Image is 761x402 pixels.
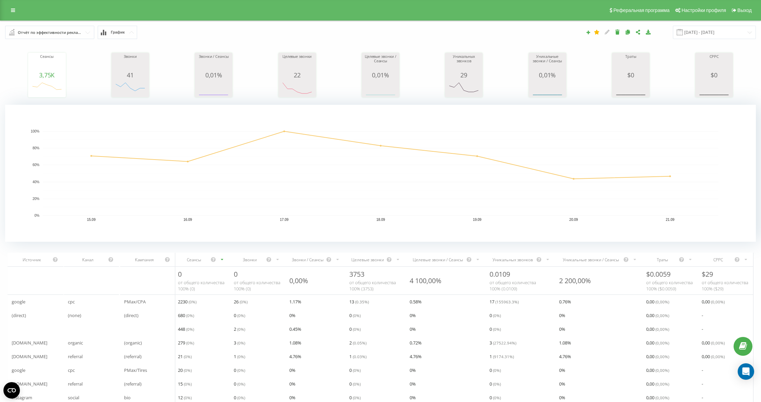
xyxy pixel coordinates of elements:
span: ( 0,00 %) [655,340,669,346]
div: 0,01% [530,72,565,78]
span: 1 [349,352,366,361]
span: 0,00 [646,380,669,388]
span: $ 0 [711,71,717,79]
span: 0 [349,380,361,388]
span: 0 [349,366,361,374]
span: ( 0 %) [237,313,245,318]
text: 40% [33,180,39,184]
span: 4.76 % [289,352,301,361]
span: 0 [349,393,361,402]
span: ( 0 %) [353,367,361,373]
span: 680 [178,311,194,319]
span: 0,00 [646,366,669,374]
span: 1.08 % [289,339,301,347]
span: ( 0.03 %) [353,354,366,359]
span: 0,00 [646,298,669,306]
div: A chart. [614,78,648,99]
span: 0,00 [702,339,725,347]
div: Звонки / Сеансы [196,54,231,72]
span: 0,00 [702,298,725,306]
div: 2 200,00% [559,276,591,285]
span: ( 0 %) [184,354,192,359]
span: 15 [178,380,192,388]
span: 0,00 [646,339,669,347]
span: 0 [178,269,182,279]
span: organic [68,339,83,347]
div: Уникальные звонки / Сеансы [559,257,623,263]
span: ( 0,00 %) [711,340,725,346]
button: График [98,26,137,39]
div: CPPC [702,257,734,263]
span: 21 [178,352,192,361]
text: 60% [33,163,39,167]
span: ( 0 %) [493,381,501,387]
div: Источник [12,257,52,263]
span: ( 0,00 %) [655,395,669,400]
span: 2 [349,339,366,347]
span: google [12,298,25,306]
div: A chart. [697,78,731,99]
span: (organic) [124,339,142,347]
span: cpc [68,366,75,374]
span: 1 [234,352,245,361]
span: ( 155963.3 %) [495,299,519,304]
span: 0 [234,311,245,319]
div: Отчёт по эффективности рекламных кампаний [18,29,82,36]
span: referral [68,352,83,361]
div: Open Intercom Messenger [738,363,754,380]
span: 0 [490,311,501,319]
span: Выход [737,8,752,13]
span: 0 [490,380,501,388]
svg: A chart. [30,78,64,99]
span: bio [124,393,131,402]
span: (referral) [124,380,142,388]
span: 0,00 [646,352,669,361]
div: A chart. [196,78,231,99]
i: Скачать отчет [645,29,651,34]
i: Редактировать отчет [604,29,610,34]
span: ( 0 %) [240,299,247,304]
span: 3 [234,339,245,347]
span: (direct) [124,311,138,319]
span: [DOMAIN_NAME] [12,352,47,361]
span: 0 [234,366,245,374]
span: Настройки профиля [681,8,726,13]
span: 0 [234,380,245,388]
div: Звонки / Сеансы [289,257,326,263]
span: от общего количества 100% ( 3753 ) [349,279,396,292]
div: Звонки [234,257,266,263]
text: 20.09 [569,218,578,222]
div: A chart. [113,78,147,99]
span: 0 % [410,393,416,402]
span: ( 0,00 %) [711,354,725,359]
text: 16.09 [183,218,192,222]
span: - [702,366,703,374]
span: 0 % [559,393,565,402]
div: 0,01% [196,72,231,78]
span: 0 % [559,311,565,319]
div: Траты [614,54,648,72]
div: Канал [68,257,108,263]
div: A chart. [530,78,565,99]
span: ( 0 %) [184,381,192,387]
div: Уникальных звонков [447,54,481,72]
span: PMax/CPA [124,298,146,306]
span: ( 0,00 %) [655,326,669,332]
div: 4 100,00% [410,276,442,285]
span: 0.76 % [559,298,571,306]
text: 80% [33,147,39,150]
span: 0 % [289,393,295,402]
div: 0,00% [289,276,308,285]
span: - [702,380,703,388]
svg: A chart. [5,105,756,242]
span: ( 0 %) [353,313,361,318]
span: 2 [234,325,245,333]
span: 41 [127,71,134,79]
span: ( 0 %) [353,395,361,400]
span: 0.72 % [410,339,422,347]
span: 12 [178,393,192,402]
span: ( 0 %) [237,326,245,332]
span: 0.45 % [289,325,301,333]
svg: A chart. [280,78,314,99]
span: 0 [349,311,361,319]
